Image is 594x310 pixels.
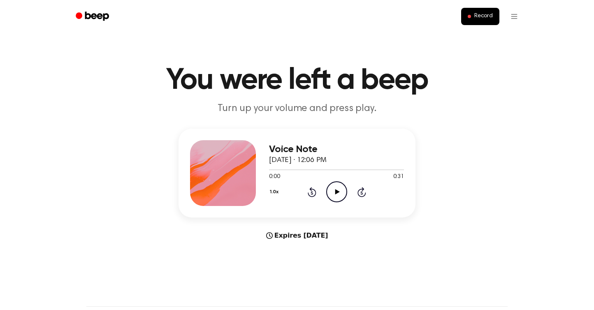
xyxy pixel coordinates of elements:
[179,231,415,241] div: Expires [DATE]
[269,157,327,164] span: [DATE] · 12:06 PM
[474,13,493,20] span: Record
[70,9,116,25] a: Beep
[461,8,499,25] button: Record
[86,66,508,95] h1: You were left a beep
[269,173,280,181] span: 0:00
[269,144,404,155] h3: Voice Note
[139,102,455,116] p: Turn up your volume and press play.
[269,185,281,199] button: 1.0x
[393,173,404,181] span: 0:31
[504,7,524,26] button: Open menu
